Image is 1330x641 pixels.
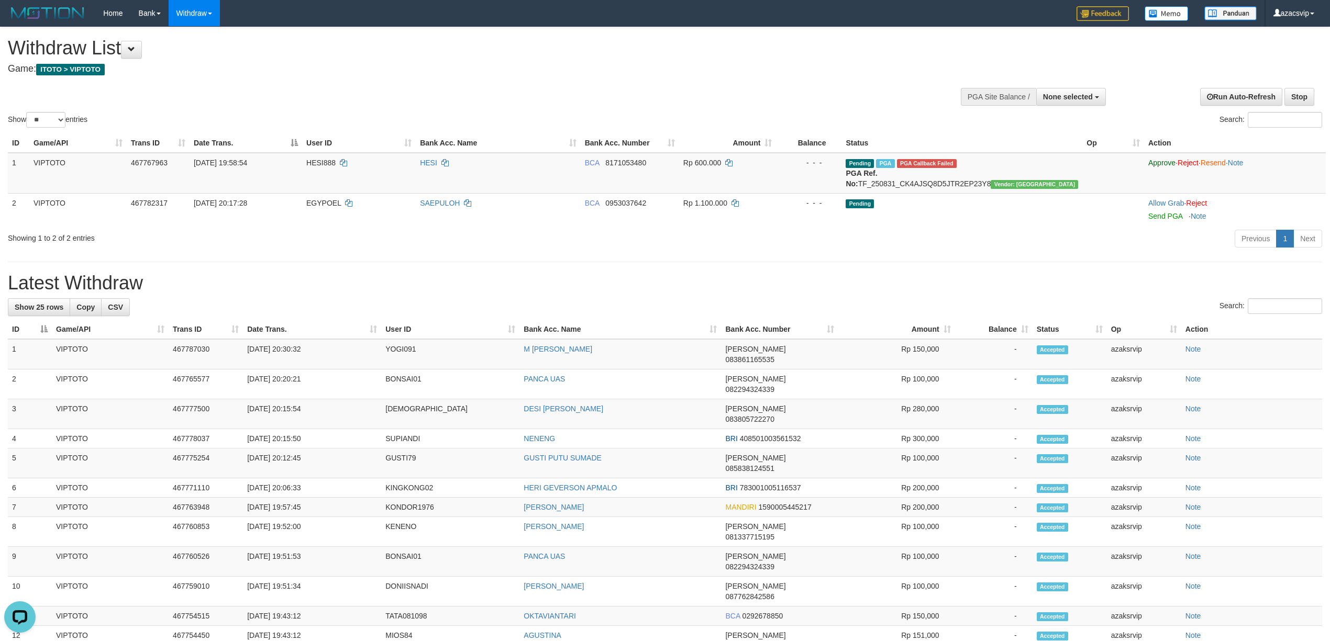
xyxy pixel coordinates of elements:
td: [DATE] 19:43:12 [243,606,381,626]
span: Copy 0292678850 to clipboard [742,612,783,620]
td: 7 [8,498,52,517]
td: [DATE] 20:12:45 [243,448,381,478]
th: User ID: activate to sort column ascending [302,133,416,153]
input: Search: [1248,112,1322,128]
td: Rp 100,000 [838,547,955,577]
span: 467782317 [131,199,168,207]
th: Game/API: activate to sort column ascending [29,133,127,153]
td: azaksrvip [1107,369,1181,399]
td: [DATE] 20:15:50 [243,429,381,448]
td: 4 [8,429,52,448]
label: Search: [1220,112,1322,128]
a: [PERSON_NAME] [524,503,584,511]
a: Reject [1178,159,1199,167]
td: VIPTOTO [29,153,127,194]
span: Accepted [1037,435,1068,444]
a: CSV [101,298,130,316]
a: Note [1185,434,1201,443]
span: [PERSON_NAME] [725,582,785,590]
button: None selected [1036,88,1106,106]
a: Run Auto-Refresh [1200,88,1282,106]
th: Balance [776,133,841,153]
span: [DATE] 20:17:28 [194,199,247,207]
a: Stop [1284,88,1314,106]
span: Copy 408501003561532 to clipboard [740,434,801,443]
div: Showing 1 to 2 of 2 entries [8,229,546,243]
a: Note [1185,522,1201,531]
td: 467760526 [169,547,243,577]
span: MANDIRI [725,503,756,511]
th: Bank Acc. Number: activate to sort column ascending [721,320,838,339]
th: Date Trans.: activate to sort column descending [190,133,302,153]
td: - [955,448,1033,478]
th: Trans ID: activate to sort column ascending [169,320,243,339]
a: Note [1185,552,1201,560]
td: 2 [8,369,52,399]
span: Copy 0953037642 to clipboard [605,199,646,207]
td: - [955,399,1033,429]
th: Status [841,133,1082,153]
td: 467787030 [169,339,243,369]
td: KENENO [381,517,519,547]
a: Show 25 rows [8,298,70,316]
button: Open LiveChat chat widget [4,4,36,36]
span: Copy 087762842586 to clipboard [725,592,774,601]
td: Rp 280,000 [838,399,955,429]
td: 8 [8,517,52,547]
span: [DATE] 19:58:54 [194,159,247,167]
a: Note [1185,404,1201,413]
td: Rp 100,000 [838,369,955,399]
a: Copy [70,298,102,316]
th: Op: activate to sort column ascending [1082,133,1144,153]
span: HESI888 [306,159,336,167]
h1: Latest Withdraw [8,273,1322,294]
td: azaksrvip [1107,339,1181,369]
td: 467778037 [169,429,243,448]
td: · · · [1144,153,1326,194]
td: 467765577 [169,369,243,399]
span: [PERSON_NAME] [725,522,785,531]
td: 3 [8,399,52,429]
td: SUPIANDI [381,429,519,448]
a: OKTAVIANTARI [524,612,576,620]
div: - - - [780,158,837,168]
input: Search: [1248,298,1322,314]
span: None selected [1043,93,1093,101]
span: BRI [725,434,737,443]
td: azaksrvip [1107,448,1181,478]
a: PANCA UAS [524,552,565,560]
th: Balance: activate to sort column ascending [955,320,1033,339]
label: Show entries [8,112,87,128]
td: azaksrvip [1107,547,1181,577]
th: Amount: activate to sort column ascending [838,320,955,339]
td: [DATE] 19:52:00 [243,517,381,547]
span: BCA [585,159,600,167]
img: Button%20Memo.svg [1145,6,1189,21]
span: Accepted [1037,523,1068,532]
td: 1 [8,339,52,369]
span: ITOTO > VIPTOTO [36,64,105,75]
span: Show 25 rows [15,303,63,311]
a: Note [1185,345,1201,353]
td: VIPTOTO [52,478,169,498]
td: 467760853 [169,517,243,547]
a: Next [1293,230,1322,248]
span: Copy 8171053480 to clipboard [605,159,646,167]
th: Action [1144,133,1326,153]
td: - [955,339,1033,369]
th: Amount: activate to sort column ascending [679,133,777,153]
span: BRI [725,483,737,492]
td: Rp 200,000 [838,478,955,498]
img: MOTION_logo.png [8,5,87,21]
img: panduan.png [1204,6,1257,20]
a: [PERSON_NAME] [524,582,584,590]
th: Bank Acc. Name: activate to sort column ascending [519,320,721,339]
span: Copy 085838124551 to clipboard [725,464,774,473]
a: Send PGA [1148,212,1182,220]
span: Copy 082294324339 to clipboard [725,385,774,393]
a: Note [1185,503,1201,511]
span: [PERSON_NAME] [725,345,785,353]
span: Accepted [1037,345,1068,354]
td: 9 [8,547,52,577]
td: azaksrvip [1107,498,1181,517]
